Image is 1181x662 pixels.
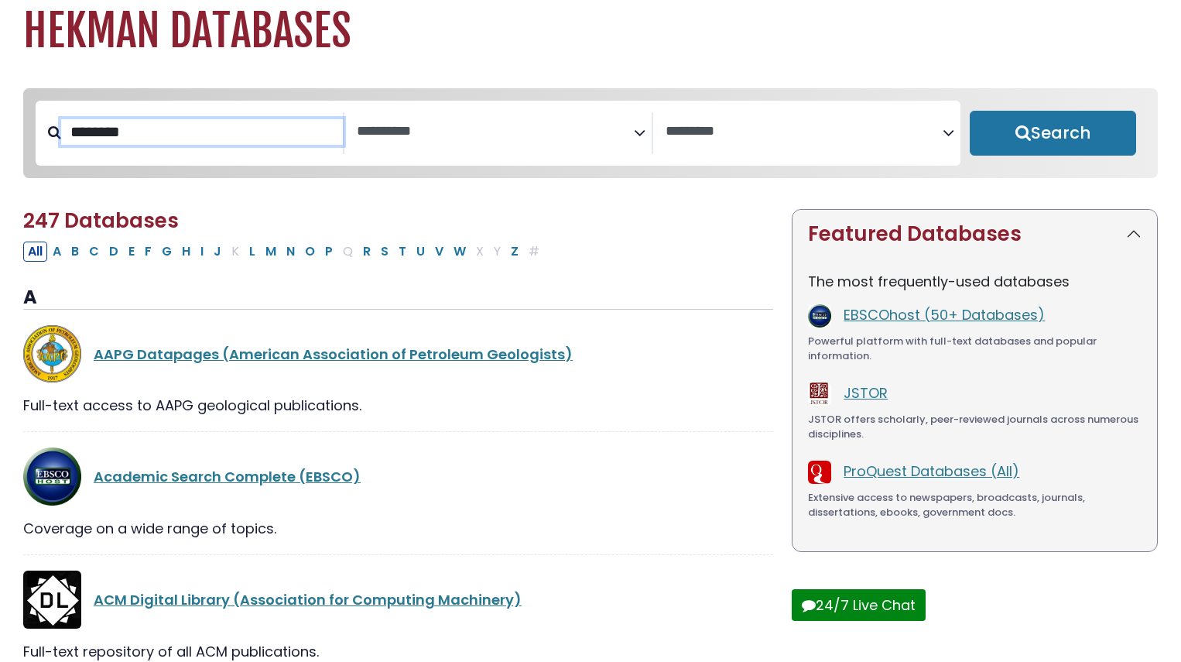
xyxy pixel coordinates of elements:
[844,461,1019,481] a: ProQuest Databases (All)
[245,242,260,262] button: Filter Results L
[23,5,1158,57] h1: Hekman Databases
[67,242,84,262] button: Filter Results B
[792,589,926,621] button: 24/7 Live Chat
[124,242,139,262] button: Filter Results E
[23,207,179,235] span: 247 Databases
[23,241,546,260] div: Alpha-list to filter by first letter of database name
[177,242,195,262] button: Filter Results H
[261,242,281,262] button: Filter Results M
[94,590,522,609] a: ACM Digital Library (Association for Computing Machinery)
[449,242,471,262] button: Filter Results W
[357,124,634,140] textarea: Search
[970,111,1136,156] button: Submit for Search Results
[23,395,773,416] div: Full-text access to AAPG geological publications.
[140,242,156,262] button: Filter Results F
[300,242,320,262] button: Filter Results O
[94,467,361,486] a: Academic Search Complete (EBSCO)
[48,242,66,262] button: Filter Results A
[196,242,208,262] button: Filter Results I
[94,345,573,364] a: AAPG Datapages (American Association of Petroleum Geologists)
[666,124,943,140] textarea: Search
[792,210,1157,259] button: Featured Databases
[358,242,375,262] button: Filter Results R
[23,641,773,662] div: Full-text repository of all ACM publications.
[209,242,226,262] button: Filter Results J
[23,518,773,539] div: Coverage on a wide range of topics.
[320,242,337,262] button: Filter Results P
[808,271,1142,292] p: The most frequently-used databases
[844,305,1045,324] a: EBSCOhost (50+ Databases)
[844,383,888,403] a: JSTOR
[394,242,411,262] button: Filter Results T
[808,412,1142,442] div: JSTOR offers scholarly, peer-reviewed journals across numerous disciplines.
[282,242,300,262] button: Filter Results N
[61,119,343,145] input: Search database by title or keyword
[430,242,448,262] button: Filter Results V
[23,286,773,310] h3: A
[808,490,1142,520] div: Extensive access to newspapers, broadcasts, journals, dissertations, ebooks, government docs.
[412,242,430,262] button: Filter Results U
[104,242,123,262] button: Filter Results D
[84,242,104,262] button: Filter Results C
[157,242,176,262] button: Filter Results G
[23,88,1158,178] nav: Search filters
[23,242,47,262] button: All
[506,242,523,262] button: Filter Results Z
[808,334,1142,364] div: Powerful platform with full-text databases and popular information.
[376,242,393,262] button: Filter Results S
